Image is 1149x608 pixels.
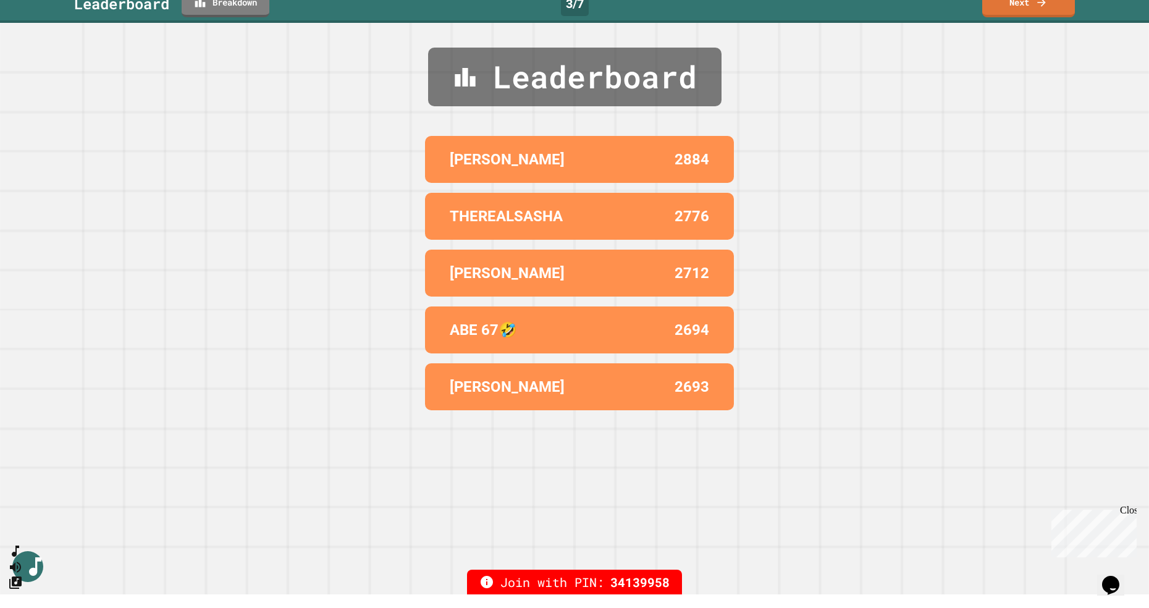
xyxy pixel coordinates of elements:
[1046,505,1137,557] iframe: chat widget
[5,5,85,78] div: Chat with us now!Close
[1097,559,1137,596] iframe: chat widget
[450,262,565,284] p: [PERSON_NAME]
[675,262,709,284] p: 2712
[450,319,517,341] p: ABE 67🤣
[8,575,23,590] button: Change Music
[8,544,23,559] button: SpeedDial basic example
[467,570,682,594] div: Join with PIN:
[675,319,709,341] p: 2694
[450,205,563,227] p: THEREALSASHA
[8,559,23,575] button: Mute music
[450,376,565,398] p: [PERSON_NAME]
[675,148,709,171] p: 2884
[610,573,670,591] span: 34139958
[428,48,722,106] div: Leaderboard
[675,205,709,227] p: 2776
[450,148,565,171] p: [PERSON_NAME]
[675,376,709,398] p: 2693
